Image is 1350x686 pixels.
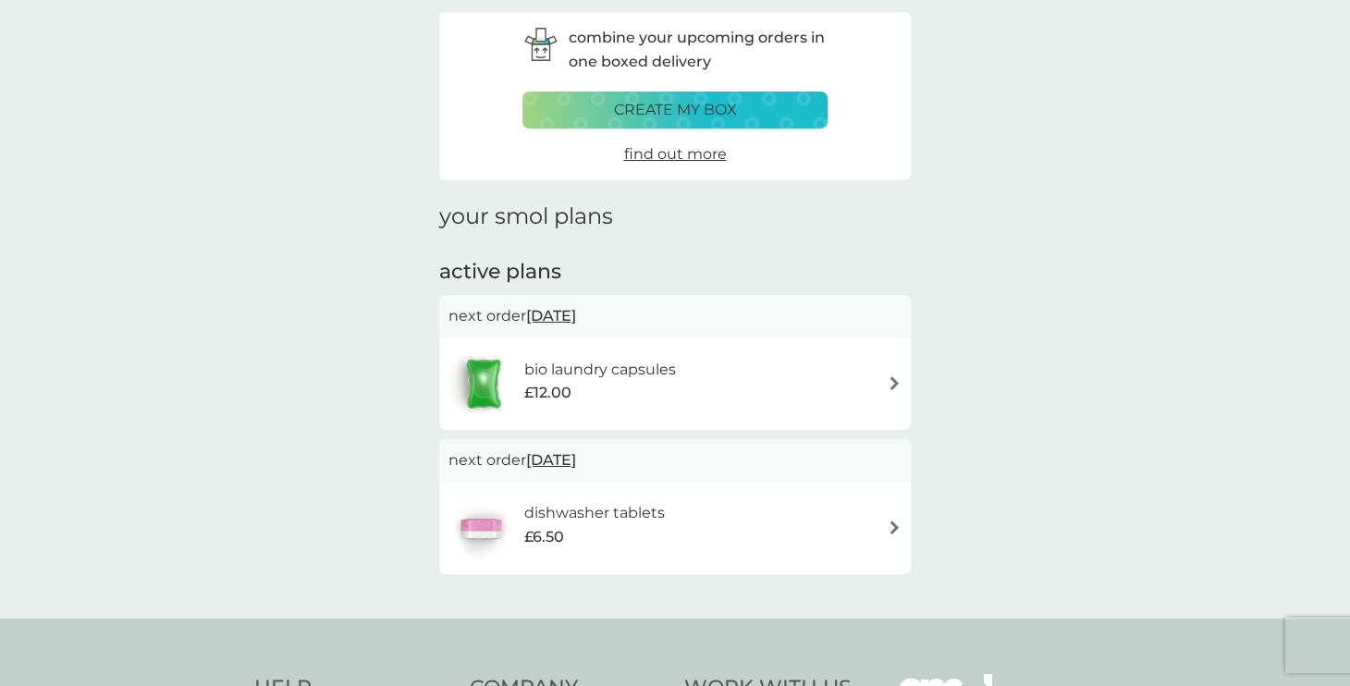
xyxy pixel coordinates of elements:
button: create my box [522,92,828,129]
h1: your smol plans [439,203,911,230]
span: £6.50 [524,525,564,549]
p: next order [448,448,902,472]
img: dishwasher tablets [448,496,513,560]
img: arrow right [888,376,902,390]
img: bio laundry capsules [448,351,519,416]
span: find out more [624,145,727,163]
h2: active plans [439,258,911,287]
img: arrow right [888,521,902,534]
a: find out more [624,142,727,166]
p: create my box [614,98,737,122]
p: combine your upcoming orders in one boxed delivery [569,26,828,73]
p: next order [448,304,902,328]
span: £12.00 [524,381,571,405]
span: [DATE] [526,442,576,478]
h6: dishwasher tablets [524,501,665,525]
span: [DATE] [526,298,576,334]
h6: bio laundry capsules [524,358,676,382]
